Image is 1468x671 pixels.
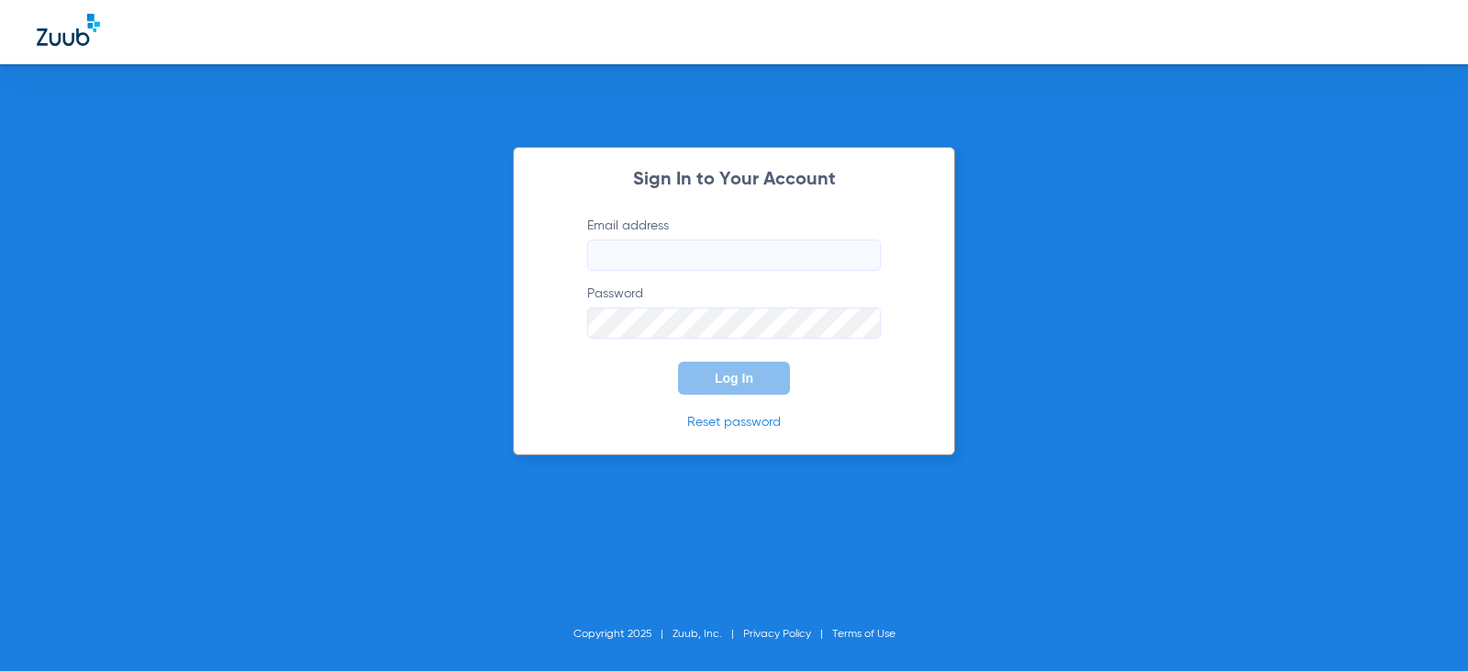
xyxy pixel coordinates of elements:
[587,217,881,271] label: Email address
[687,416,781,429] a: Reset password
[560,171,908,189] h2: Sign In to Your Account
[573,625,673,643] li: Copyright 2025
[678,362,790,395] button: Log In
[37,14,100,46] img: Zuub Logo
[673,625,743,643] li: Zuub, Inc.
[587,240,881,271] input: Email address
[587,285,881,339] label: Password
[832,629,895,640] a: Terms of Use
[587,308,881,339] input: Password
[715,371,753,386] span: Log In
[743,629,811,640] a: Privacy Policy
